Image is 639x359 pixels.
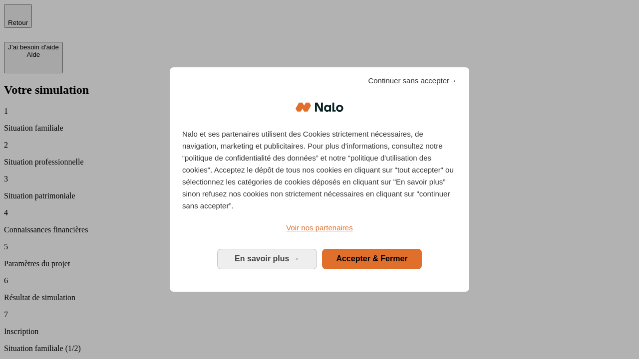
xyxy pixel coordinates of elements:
span: Voir nos partenaires [286,223,352,232]
button: En savoir plus: Configurer vos consentements [217,249,317,269]
button: Accepter & Fermer: Accepter notre traitement des données et fermer [322,249,422,269]
a: Voir nos partenaires [182,222,457,234]
span: Continuer sans accepter→ [368,75,457,87]
span: En savoir plus → [235,254,300,263]
p: Nalo et ses partenaires utilisent des Cookies strictement nécessaires, de navigation, marketing e... [182,128,457,212]
span: Accepter & Fermer [336,254,407,263]
div: Bienvenue chez Nalo Gestion du consentement [170,67,469,291]
img: Logo [296,92,343,122]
